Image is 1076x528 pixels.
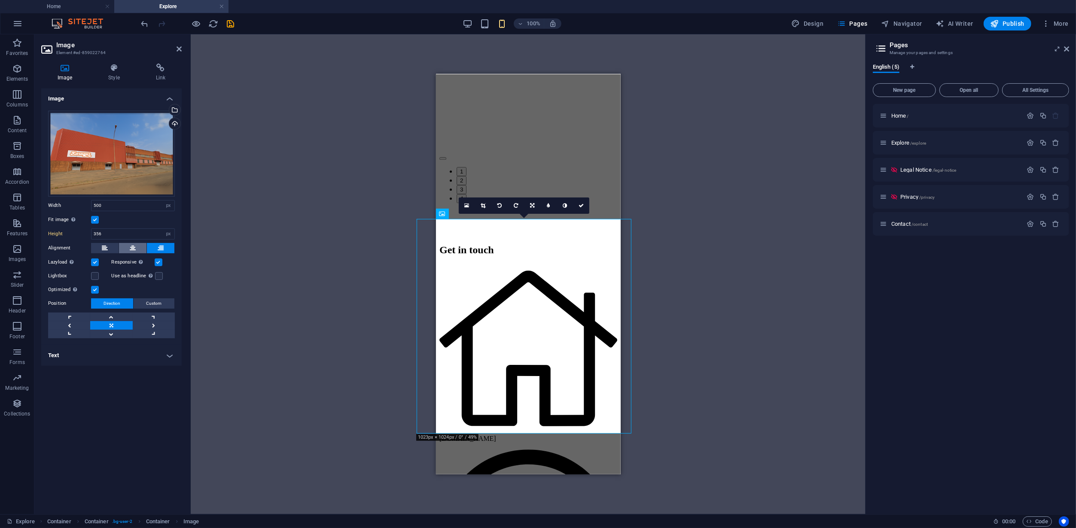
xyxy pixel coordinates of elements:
span: Click to select. Double-click to edit [146,516,170,527]
p: Boxes [10,153,24,160]
i: Reload page [209,19,219,29]
button: 4 [21,120,30,129]
button: save [226,18,236,29]
div: Duplicate [1039,193,1047,200]
button: Open all [939,83,999,97]
h2: Image [56,41,182,49]
div: Home/ [889,113,1023,118]
span: Design [792,19,824,28]
button: 2 [21,102,30,111]
span: AI Writer [936,19,973,28]
div: Remove [1052,166,1060,173]
a: Rotate right 90° [508,197,524,214]
h4: Explore [114,2,229,11]
label: Height [48,231,91,236]
span: 00 00 [1002,516,1015,527]
h3: Element #ed-859022764 [56,49,165,57]
div: ChatGPT-Image-Aug-24-2025-12_36_32-PM-0tWey9afuuR534ypP-Kg9A.png [48,111,175,197]
p: Slider [11,282,24,288]
span: Custom [146,298,162,309]
span: Click to open page [891,140,926,146]
label: Lazyload [48,257,91,267]
h6: 100% [527,18,540,29]
button: 3 [21,111,30,120]
div: Settings [1027,112,1034,119]
button: More [1038,17,1072,30]
label: Fit image [48,215,91,225]
span: Click to select. Double-click to edit [183,516,199,527]
label: Lightbox [48,271,91,281]
h6: Session time [993,516,1016,527]
i: Save (Ctrl+S) [226,19,236,29]
span: English (5) [873,62,899,74]
p: Content [8,127,27,134]
div: Duplicate [1039,112,1047,119]
h4: Link [140,64,182,82]
span: Direction [104,298,121,309]
p: Features [7,230,27,237]
p: Images [9,256,26,263]
p: Collections [4,410,30,417]
h4: Image [41,88,182,104]
div: Explore/explore [889,140,1023,146]
span: Click to open page [900,194,935,200]
label: Width [48,203,91,208]
div: Duplicate [1039,220,1047,228]
button: New page [873,83,936,97]
label: Use as headline [112,271,155,281]
span: / [907,114,909,118]
span: Click to select. Double-click to edit [47,516,71,527]
span: [DOMAIN_NAME] [3,361,60,368]
button: Click here to leave preview mode and continue editing [191,18,201,29]
span: More [1042,19,1069,28]
div: The startpage cannot be deleted [1052,112,1060,119]
span: /legal-notice [933,168,957,173]
div: Privacy/privacy [898,194,1023,200]
h4: Image [41,64,92,82]
a: Blur [540,197,557,214]
h4: Style [92,64,139,82]
div: Duplicate [1039,139,1047,146]
button: Pages [834,17,871,30]
span: /explore [910,141,926,146]
i: Undo: Fit image (Ctrl+Z) [140,19,150,29]
a: Click to cancel selection. Double-click to open Pages [7,516,35,527]
span: : [1008,518,1009,525]
img: Editor Logo [49,18,114,29]
h3: Manage your pages and settings [890,49,1052,57]
nav: breadcrumb [47,516,199,527]
p: Accordion [5,179,29,185]
div: Remove [1052,220,1060,228]
span: Publish [991,19,1024,28]
button: Direction [91,298,133,309]
a: Crop mode [475,197,491,214]
div: Remove [1052,193,1060,200]
span: Navigator [881,19,922,28]
button: 100% [514,18,544,29]
div: Contact/contact [889,221,1023,227]
div: Legal Notice/legal-notice [898,167,1023,173]
p: Columns [6,101,28,108]
div: Duplicate [1039,166,1047,173]
span: Code [1027,516,1048,527]
p: Forms [9,359,25,366]
p: Elements [6,76,28,82]
a: Greyscale [557,197,573,214]
label: Responsive [112,257,155,267]
button: Design [788,17,827,30]
div: Language Tabs [873,64,1069,80]
button: AI Writer [933,17,977,30]
div: Remove [1052,139,1060,146]
label: Alignment [48,243,91,253]
a: Select files from the file manager, stock photos, or upload file(s) [459,197,475,214]
label: Position [48,298,91,309]
span: All Settings [1006,88,1065,93]
span: . bg-user-2 [112,516,133,527]
div: Settings [1027,166,1034,173]
button: undo [140,18,150,29]
i: On resize automatically adjust zoom level to fit chosen device. [549,20,557,27]
button: Navigator [878,17,926,30]
span: Click to open page [891,221,928,227]
span: Click to open page [900,167,956,173]
button: Usercentrics [1059,516,1069,527]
